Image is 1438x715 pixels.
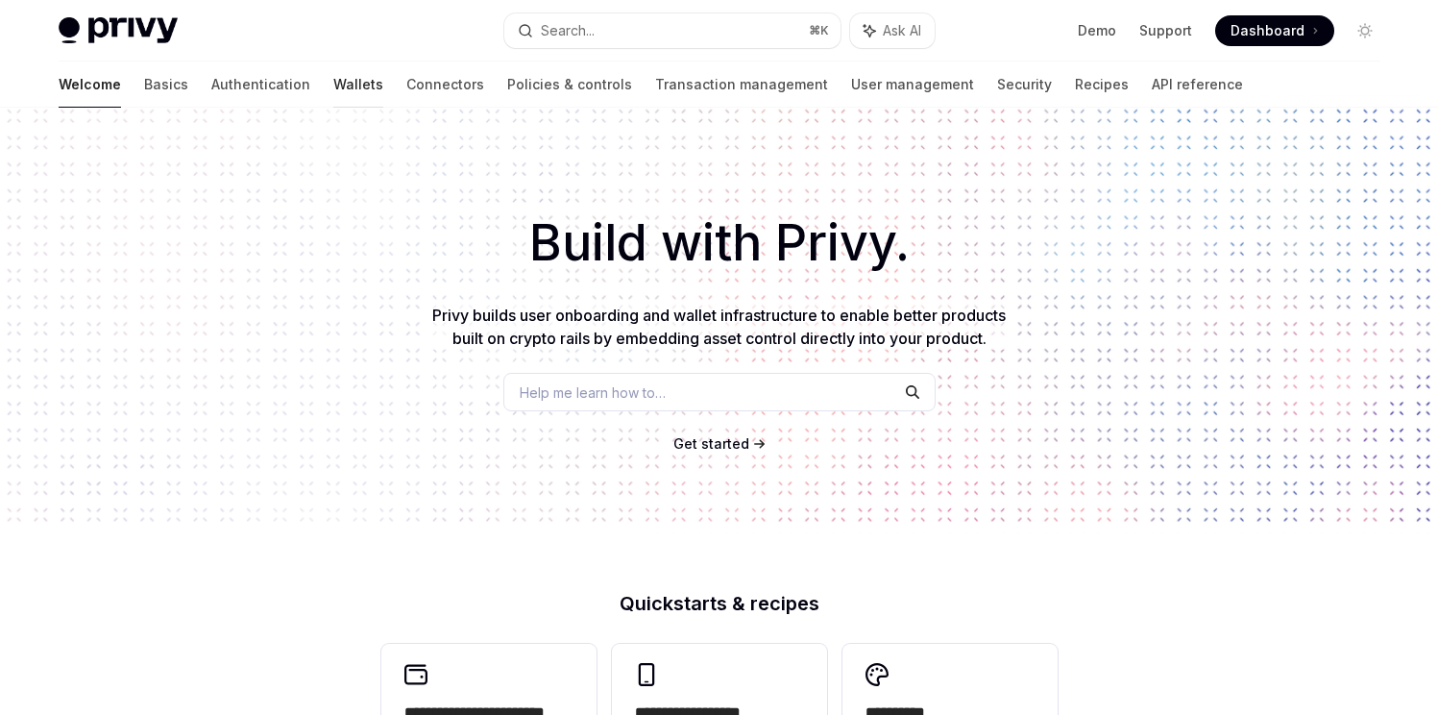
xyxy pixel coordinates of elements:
button: Ask AI [850,13,935,48]
button: Search...⌘K [504,13,841,48]
a: Wallets [333,62,383,108]
a: Connectors [406,62,484,108]
span: Ask AI [883,21,921,40]
span: Get started [673,435,749,452]
button: Toggle dark mode [1350,15,1380,46]
h1: Build with Privy. [31,206,1407,281]
a: Welcome [59,62,121,108]
span: ⌘ K [809,23,829,38]
a: Get started [673,434,749,454]
a: Demo [1078,21,1116,40]
a: Policies & controls [507,62,632,108]
span: Dashboard [1231,21,1304,40]
a: Basics [144,62,188,108]
span: Help me learn how to… [520,382,666,403]
a: Recipes [1075,62,1129,108]
a: Support [1139,21,1192,40]
a: Security [997,62,1052,108]
div: Search... [541,19,595,42]
img: light logo [59,17,178,44]
a: User management [851,62,974,108]
a: API reference [1152,62,1243,108]
h2: Quickstarts & recipes [381,594,1058,613]
span: Privy builds user onboarding and wallet infrastructure to enable better products built on crypto ... [432,306,1006,348]
a: Dashboard [1215,15,1334,46]
a: Authentication [211,62,310,108]
a: Transaction management [655,62,828,108]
